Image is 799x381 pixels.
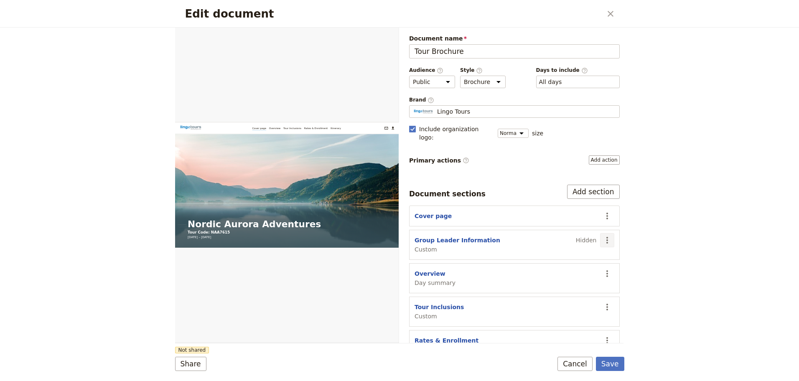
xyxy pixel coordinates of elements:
a: Tour Inclusions [259,8,302,19]
span: ​ [463,157,469,164]
span: Brand [409,97,620,104]
span: Document name [409,34,620,43]
span: ​ [427,97,434,103]
h1: Nordic Aurora Adventures [30,231,349,255]
div: Document sections [409,189,486,199]
button: Tour Inclusions [415,303,464,311]
button: Actions [600,300,614,314]
h2: Edit document [185,8,602,20]
input: Document name [409,44,620,58]
span: ​ [476,67,483,73]
a: Cover page [184,8,218,19]
button: Add section [567,185,620,199]
span: Custom [415,312,464,320]
span: size [532,129,543,137]
button: Actions [600,209,614,223]
span: Style [460,67,506,74]
button: Group Leader Information [415,236,500,244]
button: Cancel [557,357,593,371]
span: Hidden [576,236,597,244]
a: Itinerary [372,8,397,19]
span: ​ [581,67,588,73]
button: Overview [415,269,445,278]
button: Download pdf [514,7,528,21]
select: size [498,129,529,138]
button: Cover page [415,212,452,220]
button: Actions [600,233,614,247]
span: Primary actions [409,156,469,165]
span: Lingo Tours [437,107,470,116]
span: Custom [415,245,500,254]
a: Overview [225,8,252,19]
a: clientservice@lingo-tours.com [498,7,512,21]
button: Rates & Enrollment [415,336,478,345]
span: ​ [437,67,443,73]
button: Close dialog [603,7,618,21]
span: Not shared [175,347,209,353]
span: Audience [409,67,455,74]
button: Share [175,357,206,371]
button: Actions [600,267,614,281]
span: Days to include [536,67,620,74]
button: Primary actions​ [589,155,620,165]
img: Profile [413,109,434,114]
select: Audience​ [409,76,455,88]
p: Tour Code: NAA7615 [30,257,349,269]
span: Day summary [415,279,455,287]
button: Days to include​Clear input [539,78,562,86]
button: Actions [600,333,614,348]
span: Include organization logo : [419,125,493,142]
button: Save [596,357,624,371]
select: Style​ [460,76,506,88]
a: Rates & Enrollment [309,8,365,19]
span: [DATE] – [DATE] [30,269,86,279]
img: Lingo Tours logo [10,5,83,20]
